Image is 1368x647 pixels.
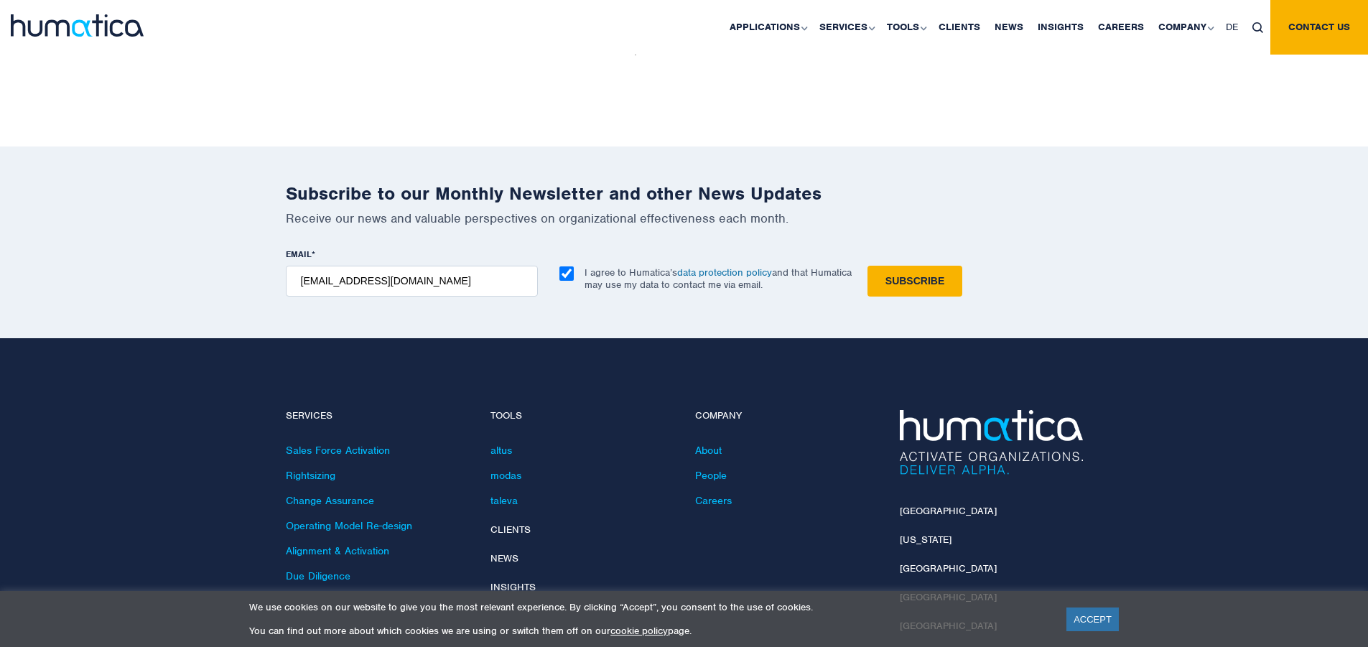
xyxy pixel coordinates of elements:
[695,444,722,457] a: About
[900,562,997,574] a: [GEOGRAPHIC_DATA]
[286,210,1083,226] p: Receive our news and valuable perspectives on organizational effectiveness each month.
[286,182,1083,205] h2: Subscribe to our Monthly Newsletter and other News Updates
[286,569,350,582] a: Due Diligence
[490,523,531,536] a: Clients
[286,469,335,482] a: Rightsizing
[249,601,1048,613] p: We use cookies on our website to give you the most relevant experience. By clicking “Accept”, you...
[695,469,727,482] a: People
[1066,608,1119,631] a: ACCEPT
[286,410,469,422] h4: Services
[286,519,412,532] a: Operating Model Re-design
[286,266,538,297] input: name@company.com
[490,410,674,422] h4: Tools
[677,266,772,279] a: data protection policy
[490,444,512,457] a: altus
[585,266,852,291] p: I agree to Humatica’s and that Humatica may use my data to contact me via email.
[900,505,997,517] a: [GEOGRAPHIC_DATA]
[490,581,536,593] a: Insights
[559,266,574,281] input: I agree to Humatica’sdata protection policyand that Humatica may use my data to contact me via em...
[867,266,962,297] input: Subscribe
[286,494,374,507] a: Change Assurance
[610,625,668,637] a: cookie policy
[695,494,732,507] a: Careers
[490,469,521,482] a: modas
[286,444,390,457] a: Sales Force Activation
[286,248,312,260] span: EMAIL
[1226,21,1238,33] span: DE
[249,625,1048,637] p: You can find out more about which cookies we are using or switch them off on our page.
[490,552,518,564] a: News
[490,494,518,507] a: taleva
[11,14,144,37] img: logo
[695,410,878,422] h4: Company
[900,410,1083,475] img: Humatica
[286,544,389,557] a: Alignment & Activation
[900,534,951,546] a: [US_STATE]
[1252,22,1263,33] img: search_icon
